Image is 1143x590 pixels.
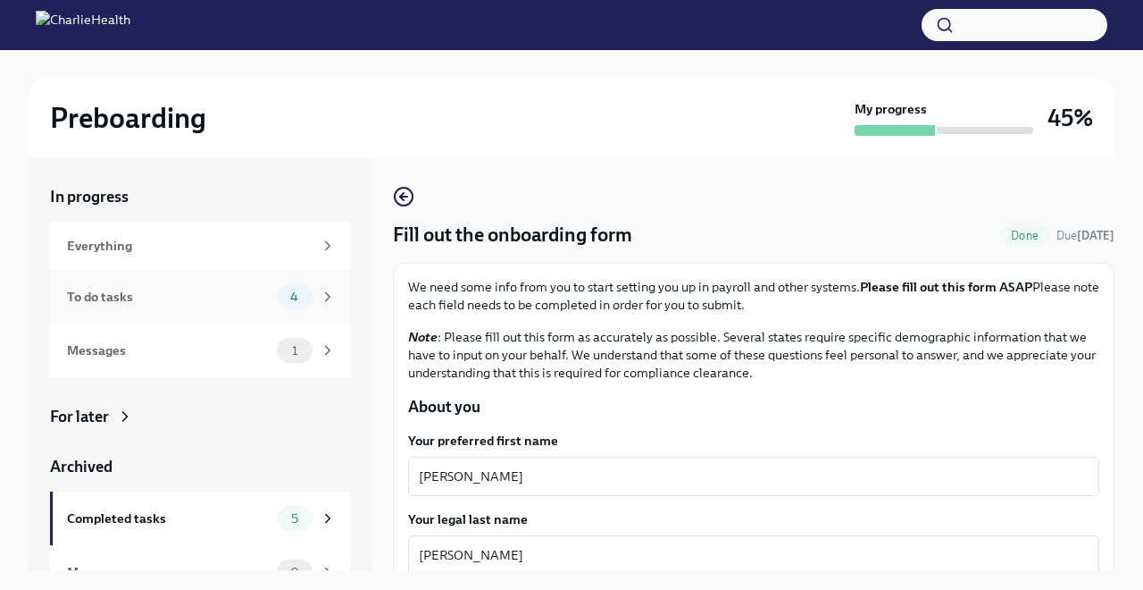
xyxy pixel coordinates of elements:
[408,329,438,345] strong: Note
[408,432,1099,450] label: Your preferred first name
[67,562,270,582] div: Messages
[50,324,350,377] a: Messages1
[280,512,309,526] span: 5
[408,278,1099,314] p: We need some info from you to start setting you up in payroll and other systems. Please note each...
[1077,229,1114,242] strong: [DATE]
[67,509,270,528] div: Completed tasks
[50,456,350,477] a: Archived
[408,396,1099,417] p: About you
[50,492,350,545] a: Completed tasks5
[50,270,350,324] a: To do tasks4
[50,222,350,270] a: Everything
[279,566,310,579] span: 0
[1056,229,1114,242] span: Due
[1056,227,1114,244] span: September 19th, 2025 08:00
[281,344,308,358] span: 1
[279,291,309,304] span: 4
[408,510,1099,528] label: Your legal last name
[50,186,350,207] a: In progress
[50,406,109,427] div: For later
[860,279,1032,295] strong: Please fill out this form ASAP
[67,236,313,256] div: Everything
[408,328,1099,382] p: : Please fill out this form as accurately as possible. Several states require specific demographi...
[1000,229,1049,242] span: Done
[50,100,206,136] h2: Preboarding
[393,222,632,249] h4: Fill out the onboarding form
[50,406,350,427] a: For later
[855,100,927,118] strong: My progress
[1047,102,1093,134] h3: 45%
[419,466,1089,487] textarea: [PERSON_NAME]
[36,11,130,39] img: CharlieHealth
[67,341,270,360] div: Messages
[419,544,1089,566] textarea: [PERSON_NAME]
[67,287,270,307] div: To do tasks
